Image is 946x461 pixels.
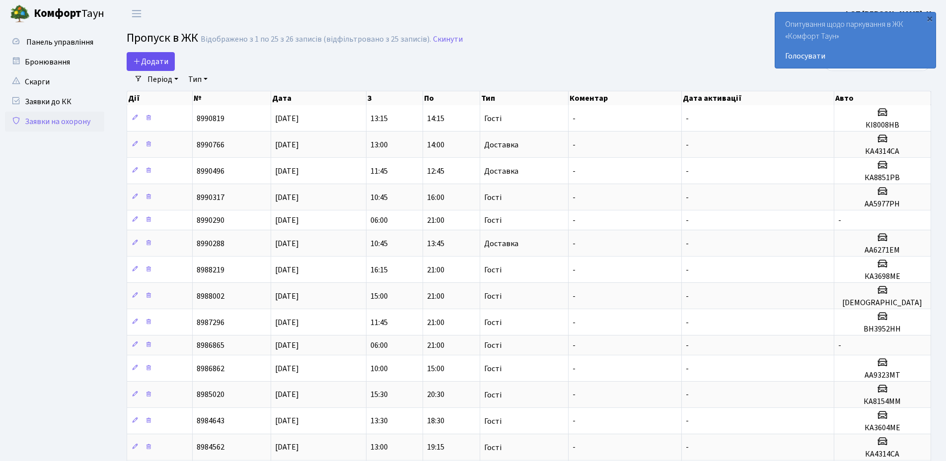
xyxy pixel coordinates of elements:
[370,139,388,150] span: 13:00
[427,215,444,226] span: 21:00
[686,264,689,275] span: -
[484,167,518,175] span: Доставка
[370,416,388,427] span: 13:30
[370,166,388,177] span: 11:45
[370,390,388,400] span: 15:30
[686,390,689,400] span: -
[838,121,927,130] h5: КІ8008НВ
[133,56,168,67] span: Додати
[427,363,444,374] span: 15:00
[569,91,682,105] th: Коментар
[370,340,388,351] span: 06:00
[26,37,93,48] span: Панель управління
[484,240,518,248] span: Доставка
[427,113,444,124] span: 14:15
[775,12,936,68] div: Опитування щодо паркування в ЖК «Комфорт Таун»
[127,52,175,71] a: Додати
[573,192,576,203] span: -
[573,166,576,177] span: -
[127,29,198,47] span: Пропуск в ЖК
[838,173,927,183] h5: КА8851РВ
[275,363,299,374] span: [DATE]
[484,319,502,327] span: Гості
[427,442,444,453] span: 19:15
[370,317,388,328] span: 11:45
[480,91,569,105] th: Тип
[427,340,444,351] span: 21:00
[370,192,388,203] span: 10:45
[201,35,431,44] div: Відображено з 1 по 25 з 26 записів (відфільтровано з 25 записів).
[197,390,224,400] span: 8985020
[838,298,927,308] h5: [DEMOGRAPHIC_DATA]
[197,113,224,124] span: 8990819
[844,8,934,20] a: ФОП [PERSON_NAME]. Н.
[423,91,480,105] th: По
[686,416,689,427] span: -
[197,264,224,275] span: 8988219
[275,238,299,249] span: [DATE]
[573,291,576,302] span: -
[686,363,689,374] span: -
[427,166,444,177] span: 12:45
[686,215,689,226] span: -
[275,442,299,453] span: [DATE]
[370,215,388,226] span: 06:00
[197,317,224,328] span: 8987296
[275,340,299,351] span: [DATE]
[427,317,444,328] span: 21:00
[686,291,689,302] span: -
[573,363,576,374] span: -
[484,391,502,399] span: Гості
[193,91,271,105] th: №
[573,215,576,226] span: -
[686,139,689,150] span: -
[838,147,927,156] h5: КА4314СА
[838,325,927,334] h5: ВН3952НН
[34,5,104,22] span: Таун
[34,5,81,21] b: Комфорт
[427,192,444,203] span: 16:00
[197,340,224,351] span: 8986865
[197,291,224,302] span: 8988002
[275,416,299,427] span: [DATE]
[838,199,927,209] h5: АА5977РН
[5,52,104,72] a: Бронювання
[686,238,689,249] span: -
[573,113,576,124] span: -
[573,139,576,150] span: -
[197,192,224,203] span: 8990317
[484,417,502,425] span: Гості
[838,340,841,351] span: -
[573,442,576,453] span: -
[686,166,689,177] span: -
[686,113,689,124] span: -
[271,91,366,105] th: Дата
[197,363,224,374] span: 8986862
[427,416,444,427] span: 18:30
[5,92,104,112] a: Заявки до КК
[275,215,299,226] span: [DATE]
[838,397,927,406] h5: КА8154ММ
[484,341,502,349] span: Гості
[127,91,193,105] th: Дії
[197,238,224,249] span: 8990288
[427,139,444,150] span: 14:00
[838,272,927,281] h5: КА3698МЕ
[838,246,927,255] h5: АА6271ЕМ
[686,442,689,453] span: -
[144,71,182,88] a: Період
[370,442,388,453] span: 13:00
[484,266,502,274] span: Гості
[275,264,299,275] span: [DATE]
[427,390,444,400] span: 20:30
[573,238,576,249] span: -
[370,363,388,374] span: 10:00
[484,292,502,300] span: Гості
[427,264,444,275] span: 21:00
[370,238,388,249] span: 10:45
[838,423,927,433] h5: КА3604МЕ
[484,444,502,452] span: Гості
[275,139,299,150] span: [DATE]
[275,317,299,328] span: [DATE]
[275,166,299,177] span: [DATE]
